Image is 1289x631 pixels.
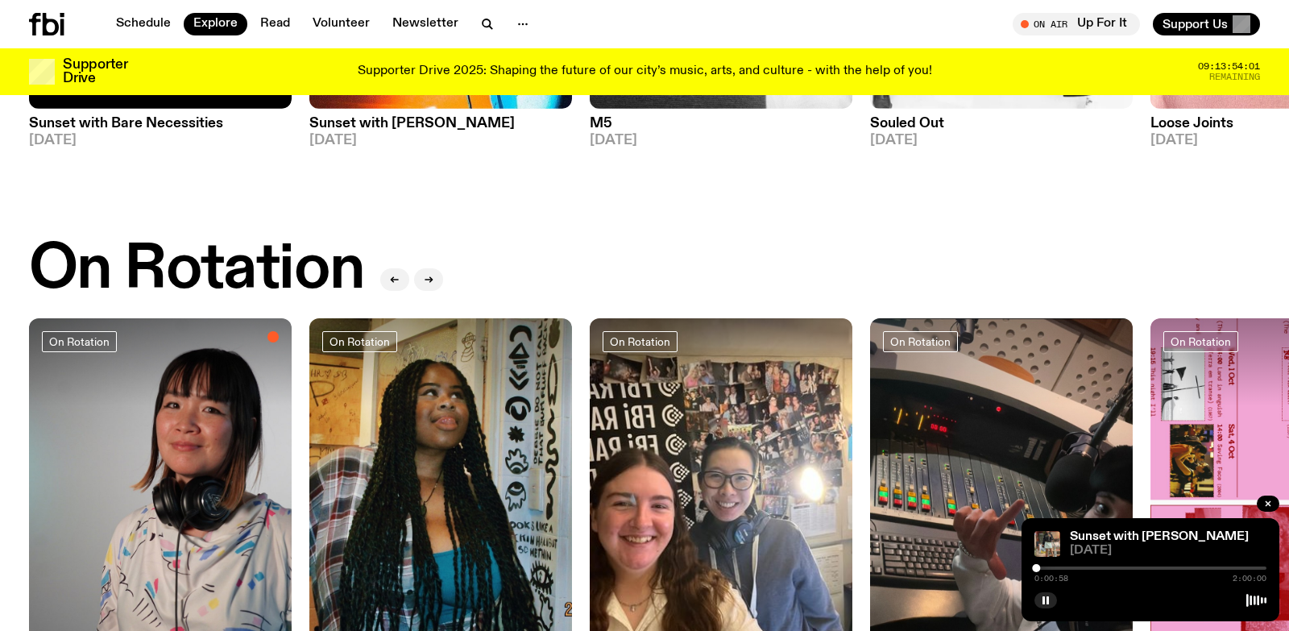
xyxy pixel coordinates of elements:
span: Remaining [1209,73,1260,81]
a: Souled Out[DATE] [870,109,1133,147]
span: 2:00:00 [1233,575,1266,583]
h2: On Rotation [29,239,364,301]
h3: Souled Out [870,117,1133,131]
span: On Rotation [890,335,951,347]
span: On Rotation [330,335,390,347]
a: Read [251,13,300,35]
a: Newsletter [383,13,468,35]
span: [DATE] [870,134,1133,147]
a: On Rotation [883,331,958,352]
h3: Sunset with Bare Necessities [29,117,292,131]
button: Support Us [1153,13,1260,35]
a: Sunset with Bare Necessities[DATE] [29,109,292,147]
a: On Rotation [1163,331,1238,352]
a: Sunset with [PERSON_NAME] [1070,530,1249,543]
span: [DATE] [29,134,292,147]
a: Volunteer [303,13,379,35]
span: On Rotation [49,335,110,347]
span: On Rotation [610,335,670,347]
h3: Supporter Drive [63,58,127,85]
h3: M5 [590,117,852,131]
a: Schedule [106,13,180,35]
button: On AirUp For It [1013,13,1140,35]
span: [DATE] [590,134,852,147]
p: Supporter Drive 2025: Shaping the future of our city’s music, arts, and culture - with the help o... [358,64,932,79]
h3: Sunset with [PERSON_NAME] [309,117,572,131]
a: On Rotation [603,331,678,352]
span: [DATE] [309,134,572,147]
span: Support Us [1163,17,1228,31]
a: Sunset with [PERSON_NAME][DATE] [309,109,572,147]
a: On Rotation [322,331,397,352]
span: 0:00:58 [1034,575,1068,583]
a: M5[DATE] [590,109,852,147]
span: On Rotation [1171,335,1231,347]
a: On Rotation [42,331,117,352]
span: 09:13:54:01 [1198,62,1260,71]
span: [DATE] [1070,545,1266,557]
a: Explore [184,13,247,35]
